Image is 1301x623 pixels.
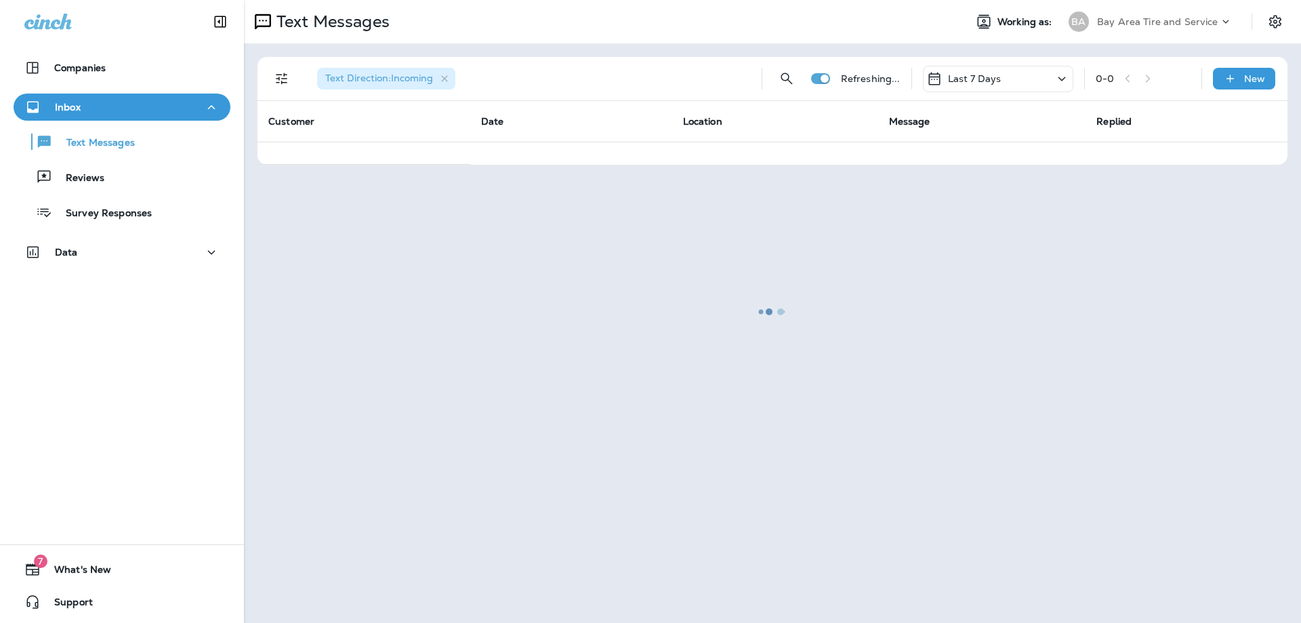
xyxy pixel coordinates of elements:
[1244,73,1265,84] p: New
[55,102,81,113] p: Inbox
[41,564,111,580] span: What's New
[52,207,152,220] p: Survey Responses
[14,94,230,121] button: Inbox
[41,597,93,613] span: Support
[34,555,47,568] span: 7
[52,172,104,185] p: Reviews
[53,137,135,150] p: Text Messages
[54,62,106,73] p: Companies
[14,239,230,266] button: Data
[14,588,230,616] button: Support
[201,8,239,35] button: Collapse Sidebar
[14,127,230,156] button: Text Messages
[14,54,230,81] button: Companies
[14,163,230,191] button: Reviews
[14,198,230,226] button: Survey Responses
[55,247,78,258] p: Data
[14,556,230,583] button: 7What's New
